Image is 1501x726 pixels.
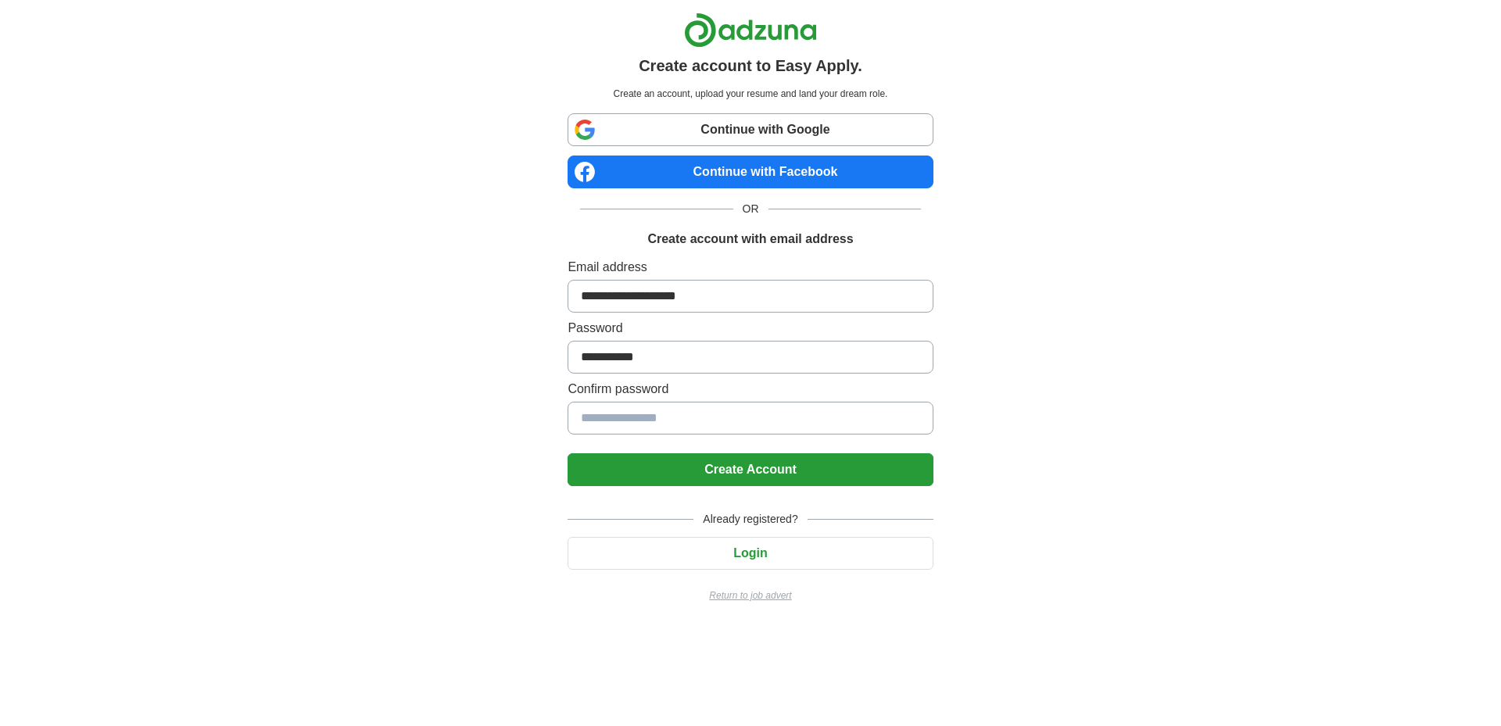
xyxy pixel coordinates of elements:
[693,511,807,528] span: Already registered?
[571,87,930,101] p: Create an account, upload your resume and land your dream role.
[639,54,862,77] h1: Create account to Easy Apply.
[568,546,933,560] a: Login
[568,453,933,486] button: Create Account
[568,380,933,399] label: Confirm password
[647,230,853,249] h1: Create account with email address
[684,13,817,48] img: Adzuna logo
[568,258,933,277] label: Email address
[568,156,933,188] a: Continue with Facebook
[568,319,933,338] label: Password
[568,588,933,603] a: Return to job advert
[733,201,768,217] span: OR
[568,537,933,570] button: Login
[568,113,933,146] a: Continue with Google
